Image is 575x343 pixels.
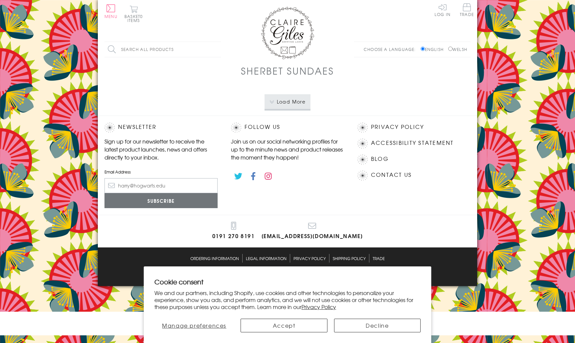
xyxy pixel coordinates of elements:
h1: Sherbet Sundaes [241,64,334,78]
span: Manage preferences [162,321,226,329]
button: Basket0 items [124,5,143,22]
img: Claire Giles Greetings Cards [261,7,314,59]
h2: Follow Us [231,123,344,133]
a: Legal Information [246,254,287,262]
a: Contact Us [371,171,412,179]
a: Privacy Policy [293,254,326,262]
p: Join us on our social networking profiles for up to the minute news and product releases the mome... [231,137,344,161]
p: Sign up for our newsletter to receive the latest product launches, news and offers directly to yo... [104,137,218,161]
p: Choose a language: [364,46,419,52]
a: Trade [373,254,385,262]
span: Trade [460,3,474,16]
input: Subscribe [104,193,218,208]
button: Load More [265,94,311,109]
label: Email Address [104,169,218,175]
span: 0 items [127,13,143,23]
h2: Cookie consent [154,277,421,286]
button: Accept [241,319,327,332]
a: Blog [371,155,389,164]
a: Trade [460,3,474,18]
button: Menu [104,4,117,18]
input: Search all products [104,42,221,57]
a: Accessibility Statement [371,139,454,148]
a: Shipping Policy [333,254,366,262]
p: © 2025 . [104,269,471,275]
a: Privacy Policy [301,303,336,311]
input: Welsh [448,47,453,51]
a: [EMAIL_ADDRESS][DOMAIN_NAME] [262,222,363,241]
a: Privacy Policy [371,123,424,132]
input: harry@hogwarts.edu [104,178,218,193]
input: English [421,47,425,51]
a: 0191 270 8191 [212,222,255,241]
label: Welsh [448,46,467,52]
button: Decline [334,319,421,332]
p: We and our partners, including Shopify, use cookies and other technologies to personalize your ex... [154,289,421,310]
a: Ordering Information [190,254,239,262]
input: Search [214,42,221,57]
a: Log In [435,3,451,16]
label: English [421,46,447,52]
h2: Newsletter [104,123,218,133]
span: Menu [104,13,117,19]
button: Manage preferences [154,319,234,332]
